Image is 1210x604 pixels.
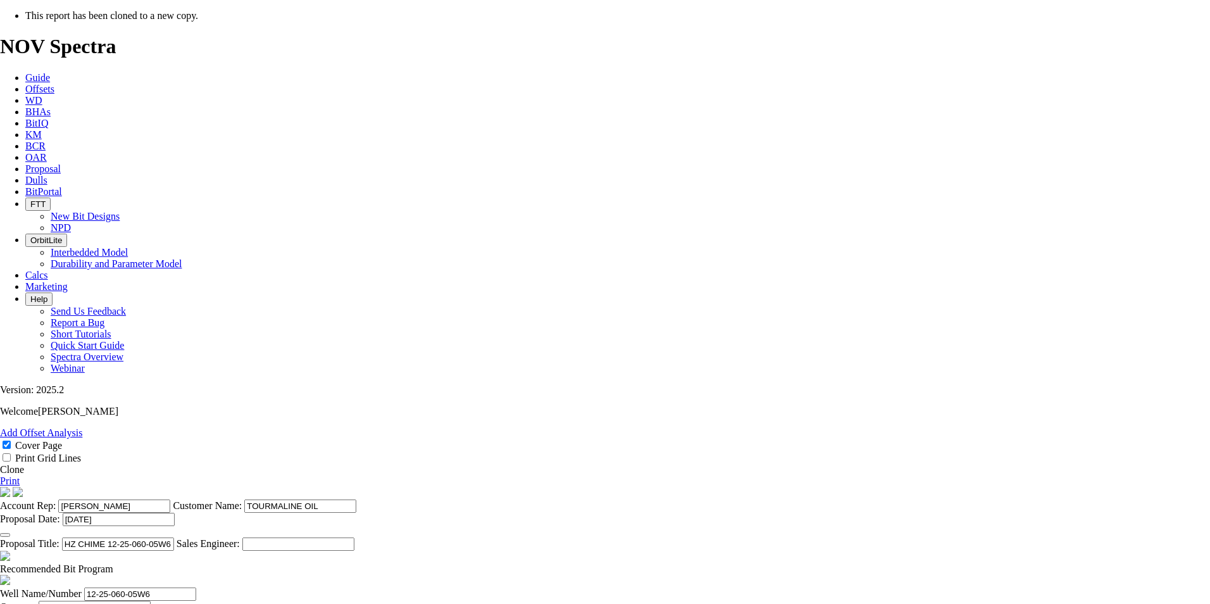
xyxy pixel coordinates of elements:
[51,363,85,374] a: Webinar
[38,406,118,417] span: [PERSON_NAME]
[51,317,104,328] a: Report a Bug
[51,340,124,351] a: Quick Start Guide
[30,294,47,304] span: Help
[51,329,111,339] a: Short Tutorials
[25,129,42,140] a: KM
[51,211,120,222] a: New Bit Designs
[25,270,48,280] a: Calcs
[51,222,71,233] a: NPD
[13,487,23,497] img: cover-graphic.e5199e77.png
[51,258,182,269] a: Durability and Parameter Model
[25,10,198,21] span: This report has been cloned to a new copy.
[25,141,46,151] a: BCR
[25,84,54,94] a: Offsets
[25,106,51,117] a: BHAs
[25,118,48,129] a: BitIQ
[173,500,242,511] label: Customer Name:
[25,152,47,163] a: OAR
[25,72,50,83] a: Guide
[25,175,47,186] a: Dulls
[25,198,51,211] button: FTT
[177,538,240,549] label: Sales Engineer:
[25,293,53,306] button: Help
[25,281,68,292] a: Marketing
[51,247,128,258] a: Interbedded Model
[51,351,123,362] a: Spectra Overview
[25,163,61,174] a: Proposal
[15,453,81,463] label: Print Grid Lines
[25,186,62,197] a: BitPortal
[25,95,42,106] a: WD
[51,306,126,317] a: Send Us Feedback
[25,234,67,247] button: OrbitLite
[30,236,62,245] span: OrbitLite
[15,440,62,451] label: Cover Page
[30,199,46,209] span: FTT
